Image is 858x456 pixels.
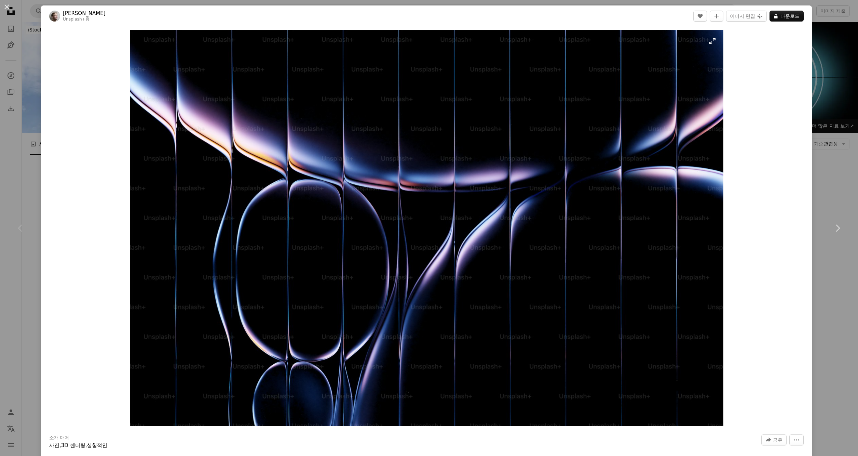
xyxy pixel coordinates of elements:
[49,11,60,22] img: Almas Salakhov의 프로필로 이동
[710,11,723,22] button: 컬렉션에 추가
[49,442,59,448] a: 사진
[49,434,70,441] h3: 소개 매체
[693,11,707,22] button: 좋아요
[789,434,804,445] button: 더 많은 작업
[773,435,782,445] span: 공유
[87,442,107,448] a: 실험적인
[59,442,61,448] span: ,
[130,30,723,426] img: 선과 원이 있는 검은색 배경
[63,17,85,22] a: Unsplash+
[130,30,723,426] button: 이 이미지 확대
[726,11,767,22] button: 이미지 편집
[85,442,87,448] span: ,
[761,434,787,445] button: 이 이미지 공유
[817,195,858,261] a: 다음
[63,10,106,17] a: [PERSON_NAME]
[61,442,85,448] a: 3D 렌더링
[63,17,106,22] div: 용
[770,11,804,22] button: 다운로드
